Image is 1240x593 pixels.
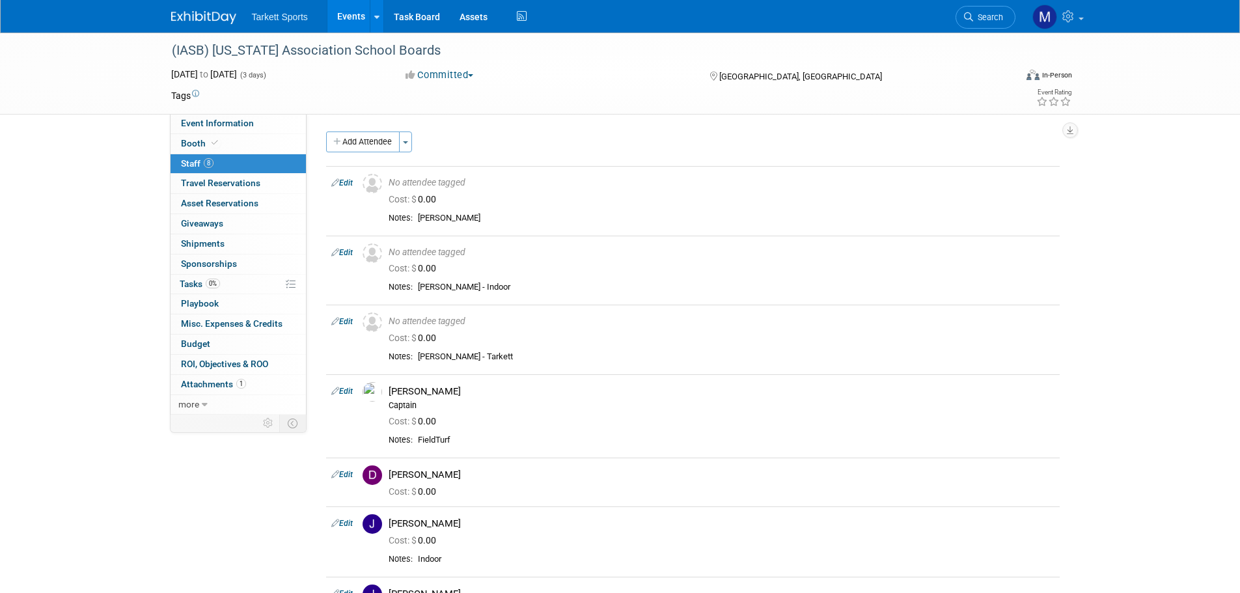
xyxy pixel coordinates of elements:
[181,338,210,349] span: Budget
[212,139,218,146] i: Booth reservation complete
[956,6,1015,29] a: Search
[181,178,260,188] span: Travel Reservations
[181,158,214,169] span: Staff
[389,263,418,273] span: Cost: $
[719,72,882,81] span: [GEOGRAPHIC_DATA], [GEOGRAPHIC_DATA]
[1041,70,1072,80] div: In-Person
[171,174,306,193] a: Travel Reservations
[181,238,225,249] span: Shipments
[389,486,418,497] span: Cost: $
[389,535,441,545] span: 0.00
[331,317,353,326] a: Edit
[171,335,306,354] a: Budget
[171,154,306,174] a: Staff8
[171,194,306,214] a: Asset Reservations
[181,218,223,228] span: Giveaways
[180,279,220,289] span: Tasks
[389,194,418,204] span: Cost: $
[171,294,306,314] a: Playbook
[181,298,219,309] span: Playbook
[171,395,306,415] a: more
[252,12,308,22] span: Tarkett Sports
[418,435,1054,446] div: FieldTurf
[363,465,382,485] img: D.jpg
[171,89,199,102] td: Tags
[389,194,441,204] span: 0.00
[171,355,306,374] a: ROI, Objectives & ROO
[167,39,996,62] div: (IASB) [US_STATE] Association School Boards
[171,114,306,133] a: Event Information
[171,314,306,334] a: Misc. Expenses & Credits
[389,333,418,343] span: Cost: $
[331,470,353,479] a: Edit
[1036,89,1071,96] div: Event Rating
[171,234,306,254] a: Shipments
[389,486,441,497] span: 0.00
[1026,70,1040,80] img: Format-Inperson.png
[389,263,441,273] span: 0.00
[181,118,254,128] span: Event Information
[181,359,268,369] span: ROI, Objectives & ROO
[389,352,413,362] div: Notes:
[204,158,214,168] span: 8
[389,333,441,343] span: 0.00
[331,178,353,187] a: Edit
[389,316,1054,327] div: No attendee tagged
[171,275,306,294] a: Tasks0%
[389,554,413,564] div: Notes:
[389,247,1054,258] div: No attendee tagged
[389,282,413,292] div: Notes:
[401,68,478,82] button: Committed
[389,400,1054,411] div: Captain
[206,279,220,288] span: 0%
[389,517,1054,530] div: [PERSON_NAME]
[181,138,221,148] span: Booth
[171,375,306,394] a: Attachments1
[331,248,353,257] a: Edit
[181,318,282,329] span: Misc. Expenses & Credits
[198,69,210,79] span: to
[363,514,382,534] img: J.jpg
[363,243,382,263] img: Unassigned-User-Icon.png
[418,352,1054,363] div: [PERSON_NAME] - Tarkett
[279,415,306,432] td: Toggle Event Tabs
[363,312,382,332] img: Unassigned-User-Icon.png
[257,415,280,432] td: Personalize Event Tab Strip
[418,282,1054,293] div: [PERSON_NAME] - Indoor
[326,131,400,152] button: Add Attendee
[171,69,237,79] span: [DATE] [DATE]
[331,387,353,396] a: Edit
[418,213,1054,224] div: [PERSON_NAME]
[1032,5,1057,29] img: megan powell
[171,134,306,154] a: Booth
[171,255,306,274] a: Sponsorships
[331,519,353,528] a: Edit
[239,71,266,79] span: (3 days)
[181,198,258,208] span: Asset Reservations
[389,416,418,426] span: Cost: $
[389,385,1054,398] div: [PERSON_NAME]
[389,177,1054,189] div: No attendee tagged
[389,213,413,223] div: Notes:
[939,68,1073,87] div: Event Format
[181,379,246,389] span: Attachments
[389,535,418,545] span: Cost: $
[973,12,1003,22] span: Search
[389,435,413,445] div: Notes:
[389,416,441,426] span: 0.00
[178,399,199,409] span: more
[418,554,1054,565] div: Indoor
[171,11,236,24] img: ExhibitDay
[171,214,306,234] a: Giveaways
[363,174,382,193] img: Unassigned-User-Icon.png
[181,258,237,269] span: Sponsorships
[389,469,1054,481] div: [PERSON_NAME]
[236,379,246,389] span: 1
